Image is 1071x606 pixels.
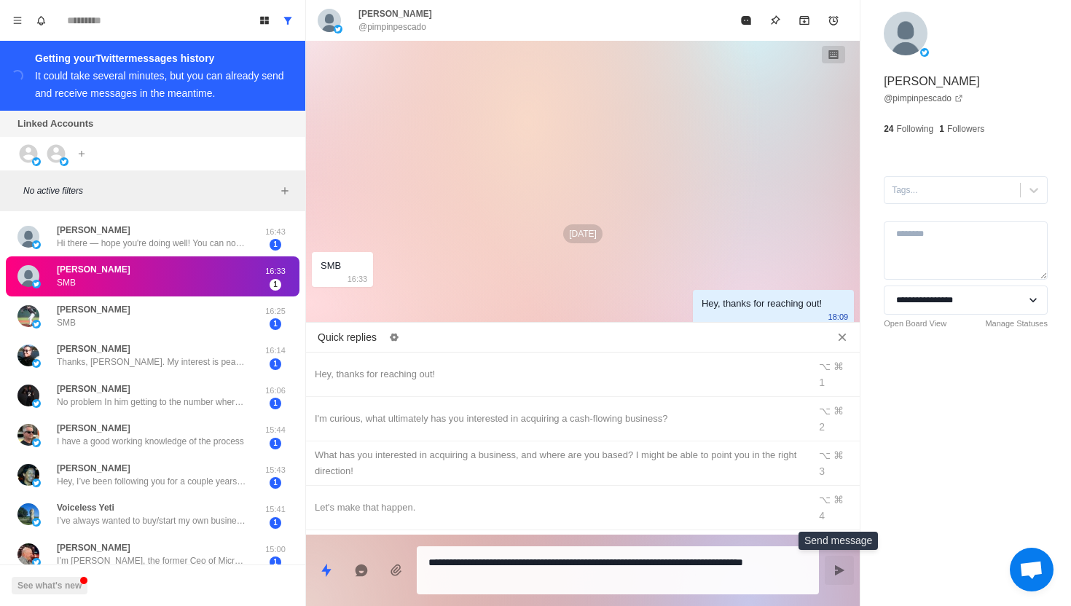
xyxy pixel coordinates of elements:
p: [PERSON_NAME] [358,7,432,20]
p: 16:06 [257,385,294,397]
p: [PERSON_NAME] [57,224,130,237]
button: Edit quick replies [382,326,406,349]
p: Hi there — hope you're doing well! You can now access original shares (Primary Market) of 𝕰𝗹𝓸𝓷 ⓜᴜ... [57,237,246,250]
img: picture [32,157,41,166]
p: I’ve always wanted to buy/start my own business. I don’t want to work for someone else 9-5 each d... [57,514,246,527]
span: 1 [270,318,281,330]
button: Add account [73,145,90,162]
p: 15:41 [257,503,294,516]
p: Voiceless Yeti [57,501,114,514]
a: Open chat [1010,548,1054,591]
a: Manage Statuses [985,318,1048,330]
img: picture [32,479,41,487]
p: 24 [884,122,893,135]
p: 16:43 [257,226,294,238]
div: ⌥ ⌘ 1 [819,358,851,390]
a: @pimpinpescado [884,92,963,105]
span: 1 [270,398,281,409]
p: 16:33 [348,271,368,287]
span: 1 [270,517,281,529]
img: picture [17,345,39,366]
div: It could take several minutes, but you can already send and receive messages in the meantime. [35,70,284,99]
p: [DATE] [563,224,603,243]
p: Following [897,122,934,135]
span: 1 [270,477,281,489]
p: [PERSON_NAME] [57,541,130,554]
p: [PERSON_NAME] [57,382,130,396]
p: [PERSON_NAME] [884,73,980,90]
p: @pimpinpescado [358,20,426,34]
img: picture [884,12,927,55]
div: ⌥ ⌘ 4 [819,492,851,524]
img: picture [32,438,41,447]
button: Mark as read [731,6,761,35]
button: Reply with AI [347,556,376,585]
img: picture [32,359,41,368]
p: [PERSON_NAME] [57,263,130,276]
div: ⌥ ⌘ 2 [819,403,851,435]
button: Add filters [276,182,294,200]
img: picture [17,385,39,406]
p: Followers [947,122,984,135]
img: picture [32,280,41,288]
img: picture [17,226,39,248]
img: picture [32,399,41,408]
p: I’m [PERSON_NAME], the former Ceo of Microsoft. I’m from [GEOGRAPHIC_DATA][US_STATE] and I’m [DEM... [57,554,246,567]
img: picture [318,9,341,32]
button: Board View [253,9,276,32]
button: Send message [825,556,854,585]
img: picture [334,25,342,34]
img: picture [17,305,39,327]
button: Quick replies [312,556,341,585]
button: Show all conversations [276,9,299,32]
button: See what's new [12,577,87,594]
p: SMB [57,276,76,289]
img: picture [17,424,39,446]
img: picture [17,265,39,287]
p: Linked Accounts [17,117,93,131]
img: picture [17,464,39,486]
span: 1 [270,279,281,291]
div: Getting your Twitter messages history [35,50,288,67]
div: What has you interested in acquiring a business, and where are you based? I might be able to poin... [315,447,800,479]
button: Archive [790,6,819,35]
span: 1 [270,556,281,568]
div: ⌥ ⌘ 3 [819,447,851,479]
p: 15:43 [257,464,294,476]
a: Open Board View [884,318,946,330]
button: Add media [382,556,411,585]
p: No problem In him getting to the number where you said I need to be [57,396,246,409]
img: picture [32,320,41,328]
p: SMB [57,316,76,329]
p: Quick replies [318,330,377,345]
p: [PERSON_NAME] [57,462,130,475]
img: picture [920,48,929,57]
img: picture [60,157,68,166]
p: 16:25 [257,305,294,318]
button: Pin [761,6,790,35]
div: I'm curious, what ultimately has you interested in acquiring a cash-flowing business? [315,411,800,427]
p: 15:00 [257,543,294,556]
img: picture [32,518,41,527]
button: Notifications [29,9,52,32]
p: [PERSON_NAME] [57,422,130,435]
p: 16:33 [257,265,294,278]
p: 16:14 [257,345,294,357]
span: 1 [270,239,281,251]
div: Let's make that happen. [315,500,800,516]
p: No active filters [23,184,276,197]
p: I have a good working knowledge of the process [57,435,244,448]
img: picture [17,543,39,565]
p: 18:09 [828,309,849,325]
div: Hey, thanks for reaching out! [702,296,822,312]
button: Add reminder [819,6,848,35]
img: picture [32,240,41,249]
p: Hey, I’ve been following you for a couple years now, Im in the process of building a new business... [57,475,246,488]
p: [PERSON_NAME] [57,342,130,355]
p: [PERSON_NAME] [57,303,130,316]
p: Thanks, [PERSON_NAME]. My interest is peaked to get out of my typical 9-5 job, better shaping my ... [57,355,246,369]
img: picture [17,503,39,525]
p: 15:44 [257,424,294,436]
button: Menu [6,9,29,32]
img: picture [32,558,41,567]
